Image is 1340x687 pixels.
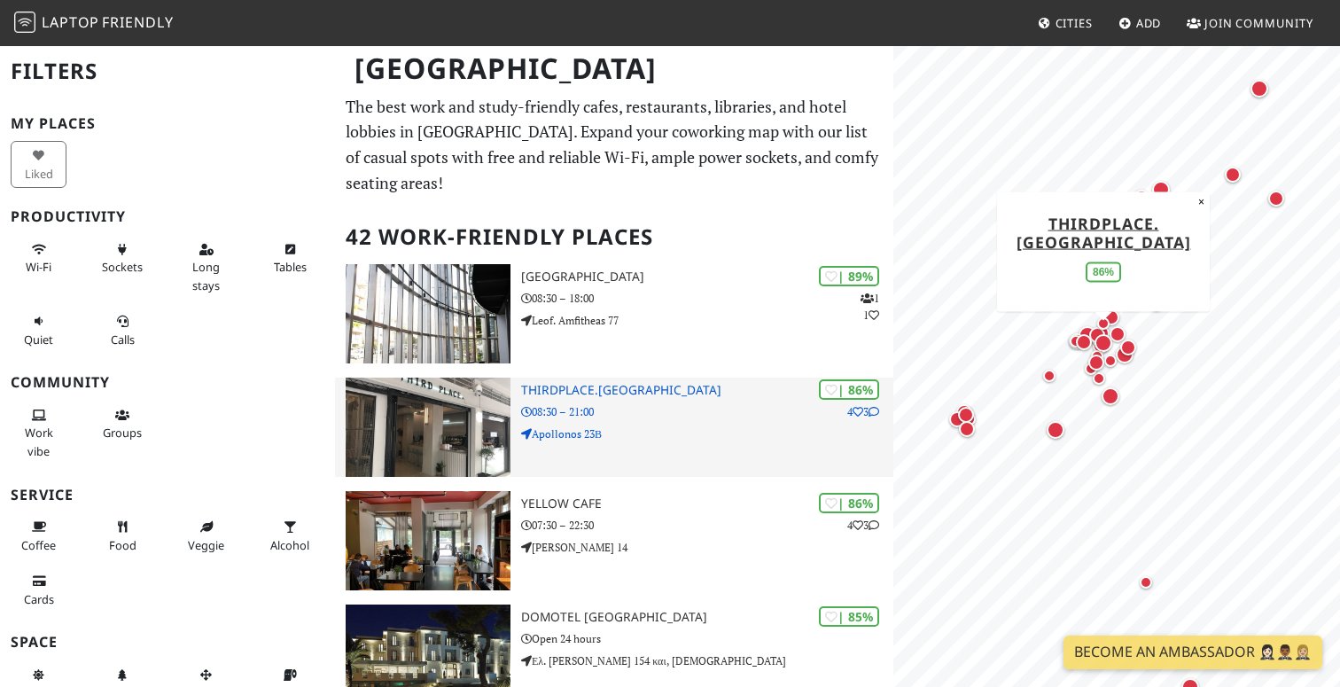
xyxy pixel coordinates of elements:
[1193,191,1210,211] button: Close popup
[11,307,66,354] button: Quiet
[109,537,136,553] span: Food
[335,491,893,590] a: Yellow Cafe | 86% 43 Yellow Cafe 07:30 – 22:30 [PERSON_NAME] 14
[521,425,893,442] p: Apollonos 23Β
[24,332,53,347] span: Quiet
[346,378,510,477] img: Thirdplace.Athens
[1130,186,1153,209] div: Map marker
[953,401,976,424] div: Map marker
[819,266,879,286] div: | 89%
[335,378,893,477] a: Thirdplace.Athens | 86% 43 Thirdplace.[GEOGRAPHIC_DATA] 08:30 – 21:00 Apollonos 23Β
[42,12,99,32] span: Laptop
[1117,336,1140,359] div: Map marker
[11,487,324,504] h3: Service
[521,290,893,307] p: 08:30 – 18:00
[1063,636,1322,669] a: Become an Ambassador 🤵🏻‍♀️🤵🏾‍♂️🤵🏼‍♀️
[946,408,969,431] div: Map marker
[1180,7,1321,39] a: Join Community
[14,8,174,39] a: LaptopFriendly LaptopFriendly
[346,210,883,264] h2: 42 Work-Friendly Places
[1135,572,1157,593] div: Map marker
[103,425,142,441] span: Group tables
[26,259,51,275] span: Stable Wi-Fi
[1136,15,1162,31] span: Add
[1075,323,1100,347] div: Map marker
[262,235,318,282] button: Tables
[1039,365,1060,386] div: Map marker
[1088,368,1110,389] div: Map marker
[1221,163,1244,186] div: Map marker
[11,235,66,282] button: Wi-Fi
[95,401,151,448] button: Groups
[1111,7,1169,39] a: Add
[819,493,879,513] div: | 86%
[955,418,978,441] div: Map marker
[11,374,324,391] h3: Community
[11,208,324,225] h3: Productivity
[1090,322,1113,345] div: Map marker
[521,539,893,556] p: [PERSON_NAME] 14
[521,403,893,420] p: 08:30 – 21:00
[847,517,879,534] p: 4 3
[111,332,135,347] span: Video/audio calls
[521,312,893,329] p: Leof. Amfitheas 77
[521,652,893,669] p: Ελ. [PERSON_NAME] 154 και, [DEMOGRAPHIC_DATA]
[1149,177,1173,202] div: Map marker
[95,512,151,559] button: Food
[819,606,879,627] div: | 85%
[274,259,307,275] span: Work-friendly tables
[346,491,510,590] img: Yellow Cafe
[1031,7,1100,39] a: Cities
[11,44,324,98] h2: Filters
[25,425,53,458] span: People working
[346,94,883,196] p: The best work and study-friendly cafes, restaurants, libraries, and hotel lobbies in [GEOGRAPHIC_...
[102,12,173,32] span: Friendly
[521,269,893,285] h3: [GEOGRAPHIC_DATA]
[95,235,151,282] button: Sockets
[346,264,510,363] img: Red Center
[1065,330,1088,353] div: Map marker
[1204,15,1313,31] span: Join Community
[521,517,893,534] p: 07:30 – 22:30
[1080,358,1102,379] div: Map marker
[1145,289,1170,314] div: Map marker
[847,403,879,420] p: 4 3
[1247,76,1272,101] div: Map marker
[1043,418,1068,442] div: Map marker
[861,290,879,324] p: 1 1
[521,496,893,511] h3: Yellow Cafe
[270,537,309,553] span: Alcohol
[1100,350,1121,371] div: Map marker
[102,259,143,275] span: Power sockets
[1144,291,1167,314] div: Map marker
[11,401,66,465] button: Work vibe
[521,630,893,647] p: Open 24 hours
[340,44,890,93] h1: [GEOGRAPHIC_DATA]
[24,591,54,607] span: Credit cards
[1093,313,1114,334] div: Map marker
[1106,323,1129,346] div: Map marker
[21,537,56,553] span: Coffee
[178,235,234,300] button: Long stays
[954,403,978,426] div: Map marker
[95,307,151,354] button: Calls
[262,512,318,559] button: Alcohol
[188,537,224,553] span: Veggie
[1112,342,1137,367] div: Map marker
[11,115,324,132] h3: My Places
[1091,331,1116,355] div: Map marker
[521,383,893,398] h3: Thirdplace.[GEOGRAPHIC_DATA]
[1072,331,1095,354] div: Map marker
[14,12,35,33] img: LaptopFriendly
[1265,187,1288,210] div: Map marker
[1085,351,1108,374] div: Map marker
[521,610,893,625] h3: Domotel [GEOGRAPHIC_DATA]
[1086,262,1121,282] div: 86%
[1086,324,1109,347] div: Map marker
[1065,331,1087,352] div: Map marker
[1098,384,1123,409] div: Map marker
[178,512,234,559] button: Veggie
[335,264,893,363] a: Red Center | 89% 11 [GEOGRAPHIC_DATA] 08:30 – 18:00 Leof. Amfitheas 77
[1017,212,1191,252] a: Thirdplace.[GEOGRAPHIC_DATA]
[819,379,879,400] div: | 86%
[11,634,324,651] h3: Space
